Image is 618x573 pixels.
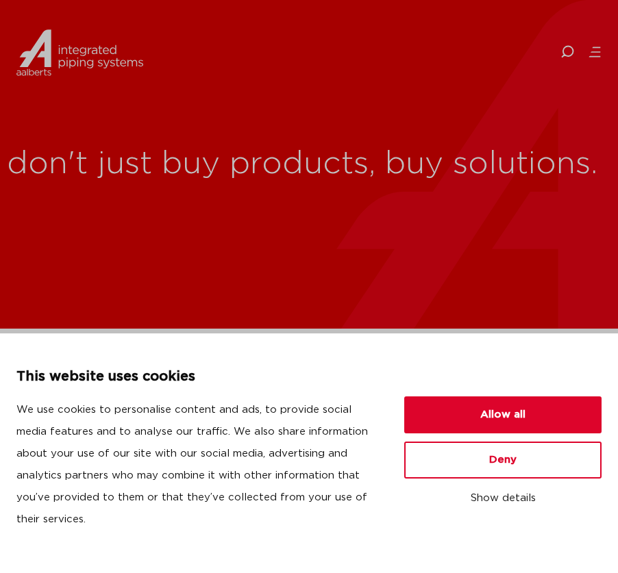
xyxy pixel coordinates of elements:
[404,442,602,479] button: Deny
[16,366,371,388] p: This website uses cookies
[404,396,602,433] button: Allow all
[16,399,371,531] p: We use cookies to personalise content and ads, to provide social media features and to analyse ou...
[404,487,602,510] button: Show details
